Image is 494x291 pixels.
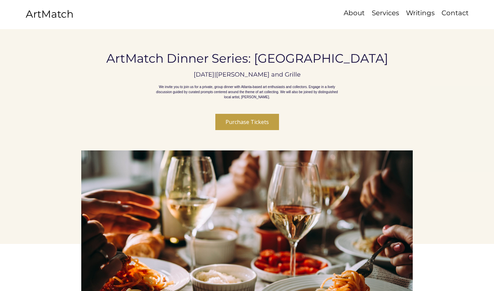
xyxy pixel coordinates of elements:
[215,114,279,130] button: Purchase Tickets
[318,8,472,18] nav: Site
[403,8,438,18] a: Writings
[368,8,403,18] a: Services
[216,71,301,78] p: [PERSON_NAME] and Grille
[152,84,342,100] p: We invite you to join us for a private, group dinner with Atlanta-based art enthusiasts and colle...
[26,8,73,20] a: ArtMatch
[438,8,472,18] a: Contact
[340,8,368,18] a: About
[104,51,390,66] h1: ArtMatch Dinner Series: [GEOGRAPHIC_DATA]
[438,8,472,18] p: Contact
[214,71,216,78] span: |
[194,71,214,78] p: [DATE]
